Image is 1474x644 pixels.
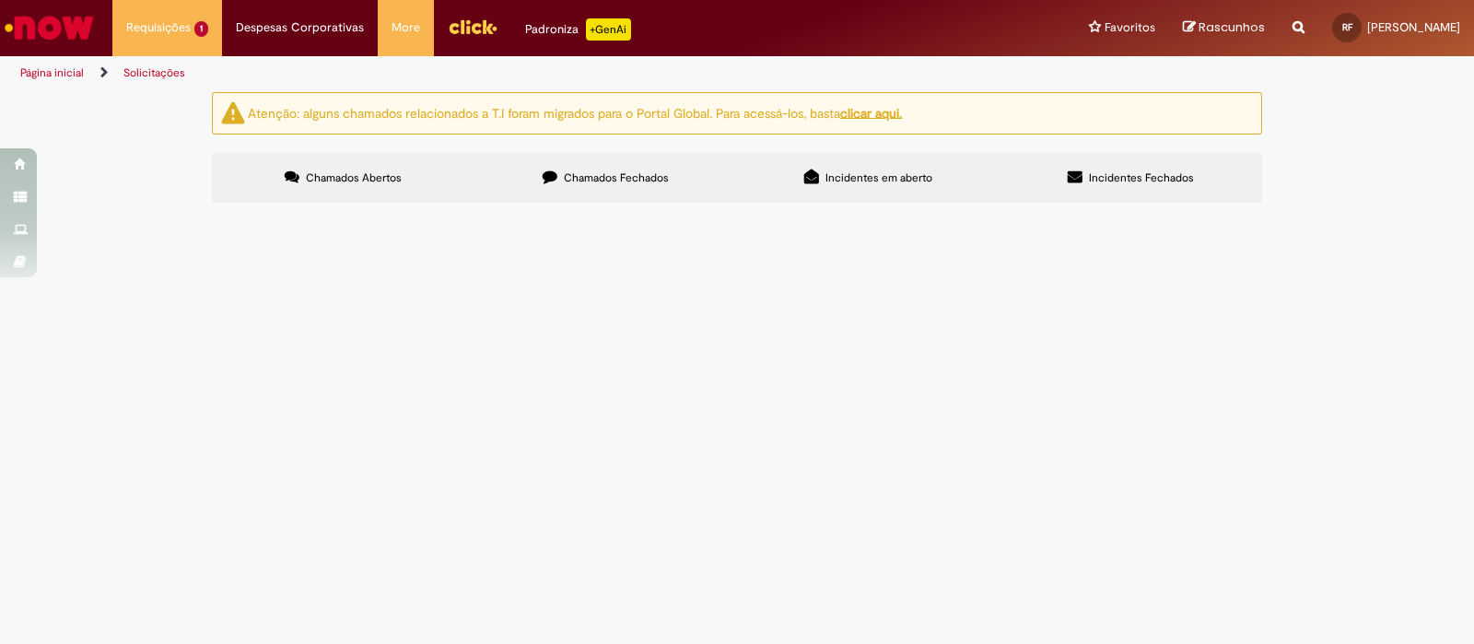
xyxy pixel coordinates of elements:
[564,170,669,185] span: Chamados Fechados
[1199,18,1265,36] span: Rascunhos
[1105,18,1155,37] span: Favoritos
[306,170,402,185] span: Chamados Abertos
[525,18,631,41] div: Padroniza
[840,104,902,121] a: clicar aqui.
[1183,19,1265,37] a: Rascunhos
[1342,21,1352,33] span: RF
[1089,170,1194,185] span: Incidentes Fechados
[20,65,84,80] a: Página inicial
[1367,19,1460,35] span: [PERSON_NAME]
[123,65,185,80] a: Solicitações
[448,13,497,41] img: click_logo_yellow_360x200.png
[126,18,191,37] span: Requisições
[392,18,420,37] span: More
[248,104,902,121] ng-bind-html: Atenção: alguns chamados relacionados a T.I foram migrados para o Portal Global. Para acessá-los,...
[14,56,969,90] ul: Trilhas de página
[236,18,364,37] span: Despesas Corporativas
[194,21,208,37] span: 1
[2,9,97,46] img: ServiceNow
[825,170,932,185] span: Incidentes em aberto
[586,18,631,41] p: +GenAi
